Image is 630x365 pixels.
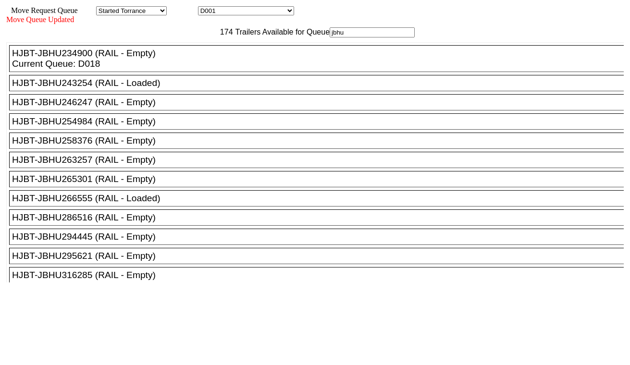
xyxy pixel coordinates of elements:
div: HJBT-JBHU295621 (RAIL - Empty) [12,251,630,261]
span: Move Queue Updated [6,15,74,24]
div: HJBT-JBHU286516 (RAIL - Empty) [12,212,630,223]
span: Location [169,6,196,14]
div: HJBT-JBHU258376 (RAIL - Empty) [12,135,630,146]
div: HJBT-JBHU316285 (RAIL - Empty) [12,270,630,280]
div: HJBT-JBHU254984 (RAIL - Empty) [12,116,630,127]
div: HJBT-JBHU243254 (RAIL - Loaded) [12,78,630,88]
span: Trailers Available for Queue [233,28,330,36]
div: HJBT-JBHU266555 (RAIL - Loaded) [12,193,630,204]
input: Filter Available Trailers [330,27,415,37]
div: HJBT-JBHU263257 (RAIL - Empty) [12,155,630,165]
div: HJBT-JBHU246247 (RAIL - Empty) [12,97,630,108]
div: HJBT-JBHU265301 (RAIL - Empty) [12,174,630,184]
span: 174 [215,28,233,36]
div: HJBT-JBHU234900 (RAIL - Empty) [12,48,630,59]
span: Area [79,6,94,14]
span: Move Request Queue [6,6,78,14]
div: HJBT-JBHU294445 (RAIL - Empty) [12,231,630,242]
